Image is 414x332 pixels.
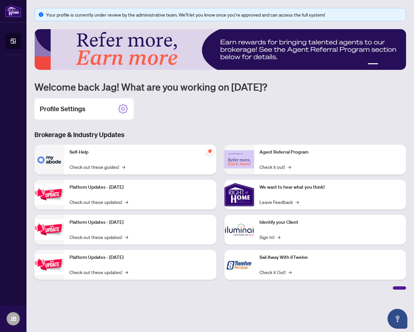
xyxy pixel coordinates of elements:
[34,184,64,205] img: Platform Updates - July 21, 2025
[224,180,254,210] img: We want to hear what you think!
[224,250,254,280] img: Sail Away With 8Twelve
[368,63,378,66] button: 1
[259,219,401,226] p: Identify your Client
[391,63,394,66] button: 4
[259,198,299,206] a: Leave Feedback→
[69,219,211,226] p: Platform Updates - [DATE]
[69,149,211,156] p: Self-Help
[206,147,214,155] span: pushpin
[5,5,21,17] img: logo
[381,63,384,66] button: 2
[259,254,401,261] p: Sail Away With 8Twelve
[34,219,64,240] img: Platform Updates - July 8, 2025
[69,233,128,241] a: Check out these updates!→
[259,163,291,170] a: Check it out!→
[288,163,291,170] span: →
[259,233,280,241] a: Sign In!→
[125,233,128,241] span: →
[69,184,211,191] p: Platform Updates - [DATE]
[40,104,85,114] h2: Profile Settings
[34,130,406,139] h3: Brokerage & Industry Updates
[259,149,401,156] p: Agent Referral Program
[296,198,299,206] span: →
[10,314,17,323] span: JB
[386,63,389,66] button: 3
[46,11,402,18] div: Your profile is currently under review by the administrative team. We’ll let you know once you’re...
[288,268,292,276] span: →
[69,163,125,170] a: Check out these guides!→
[69,268,128,276] a: Check out these updates!→
[34,254,64,275] img: Platform Updates - June 23, 2025
[224,150,254,168] img: Agent Referral Program
[259,268,292,276] a: Check it Out!→
[34,145,64,174] img: Self-Help
[125,198,128,206] span: →
[34,29,406,70] img: Slide 0
[34,80,406,93] h1: Welcome back Jag! What are you working on [DATE]?
[69,198,128,206] a: Check out these updates!→
[69,254,211,261] p: Platform Updates - [DATE]
[125,268,128,276] span: →
[39,12,43,17] span: info-circle
[397,63,399,66] button: 5
[224,215,254,245] img: Identify your Client
[259,184,401,191] p: We want to hear what you think!
[277,233,280,241] span: →
[388,309,407,329] button: Open asap
[122,163,125,170] span: →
